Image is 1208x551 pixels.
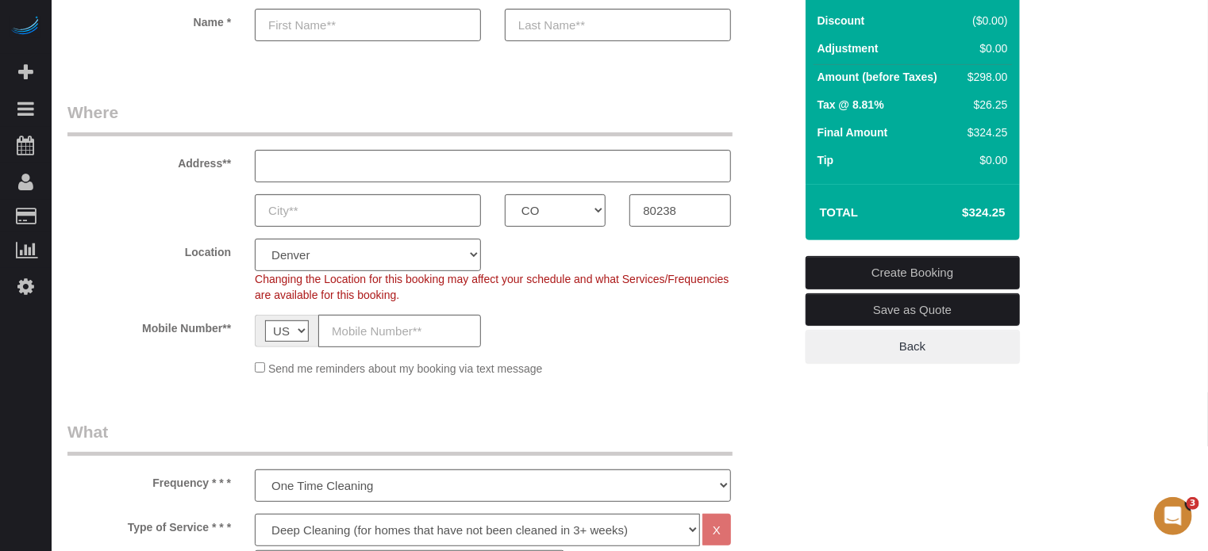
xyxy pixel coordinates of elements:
div: $298.00 [961,69,1007,85]
label: Tax @ 8.81% [818,97,884,113]
legend: Where [67,101,733,136]
label: Type of Service * * * [56,514,243,535]
input: First Name** [255,9,481,41]
label: Name * [56,9,243,30]
span: Send me reminders about my booking via text message [268,362,543,375]
div: $0.00 [961,40,1007,56]
label: Adjustment [818,40,879,56]
input: Zip Code** [629,194,730,227]
iframe: Intercom live chat [1154,497,1192,535]
input: Last Name** [505,9,731,41]
div: $324.25 [961,124,1007,140]
h4: $324.25 [914,206,1005,220]
input: Mobile Number** [318,315,481,347]
label: Discount [818,13,865,29]
label: Mobile Number** [56,315,243,336]
div: $26.25 [961,97,1007,113]
label: Final Amount [818,124,888,140]
label: Amount (before Taxes) [818,69,937,85]
a: Create Booking [806,256,1020,289]
strong: Total [820,205,859,219]
span: Changing the Location for this booking may affect your schedule and what Services/Frequencies are... [255,273,729,301]
label: Frequency * * * [56,469,243,491]
a: Save as Quote [806,293,1020,327]
div: $0.00 [961,152,1007,168]
span: 3 [1187,497,1199,510]
img: Automaid Logo [10,16,41,38]
legend: What [67,420,733,456]
a: Back [806,330,1020,363]
label: Location [56,239,243,260]
label: Tip [818,152,834,168]
div: ($0.00) [961,13,1007,29]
